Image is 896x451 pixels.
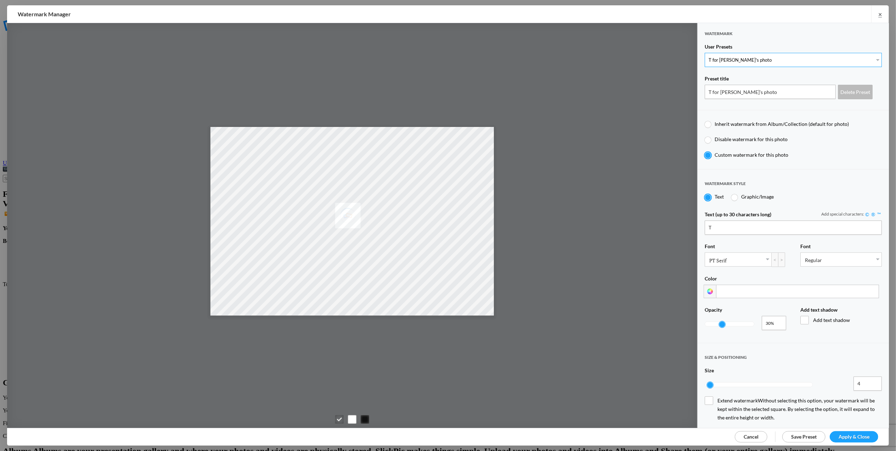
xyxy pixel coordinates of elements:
input: Name for your Watermark Preset [705,85,836,99]
span: Graphic/Image [741,194,774,200]
span: Extend watermark [705,396,882,422]
div: Add special characters: [821,211,882,217]
span: Text [715,194,724,200]
span: Opacity [705,307,722,316]
span: Watermark style [705,181,746,193]
a: © [864,211,870,217]
span: Preset title [705,76,729,85]
h2: Watermark Manager [18,5,579,23]
span: Add text shadow [800,316,882,324]
a: PT Serif [705,253,771,266]
span: Add text shadow [800,307,838,316]
span: Watermark [705,31,733,43]
span: Custom watermark for this photo [715,152,789,158]
span: SIZE & POSITIONING [705,355,747,366]
span: Size [705,367,714,377]
span: Apply & Close [839,434,869,440]
span: User Presets [705,44,732,53]
span: Inherit watermark from Album/Collection (default for photo) [715,121,849,127]
a: Cancel [735,431,767,442]
a: Regular [801,253,881,266]
a: Save Preset [782,431,825,442]
span: Without selecting this option, your watermark will be kept within the selected square. By selecti... [717,397,875,421]
span: Cancel [744,434,759,440]
a: Apply & Close [830,431,878,442]
span: 30% [766,320,778,327]
span: Save Preset [791,434,817,440]
div: < [771,252,778,267]
div: > [778,252,785,267]
a: ™ [876,211,882,217]
input: Enter your text here, for example: © Andy Anderson [705,221,882,235]
span: Text (up to 30 characters long) [705,211,771,221]
a: ® [870,211,876,217]
span: Color [705,275,717,285]
span: Font [705,243,715,252]
span: Disable watermark for this photo [715,136,788,142]
span: Font [800,243,811,252]
div: Delete Preset [838,85,873,99]
a: × [871,5,889,23]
